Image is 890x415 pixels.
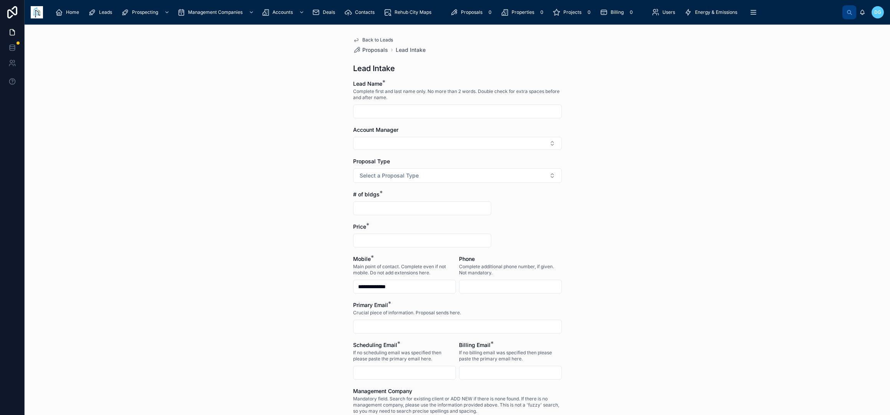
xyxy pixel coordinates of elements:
img: App logo [31,6,43,18]
span: Scheduling Email [353,342,397,348]
span: Energy & Emissions [695,9,737,15]
span: Primary Email [353,302,388,308]
span: Deals [323,9,335,15]
a: Leads [86,5,117,19]
div: 0 [627,8,636,17]
span: Complete additional phone number, if given. Not mandatory. [459,264,562,276]
button: Select Button [353,168,562,183]
span: Price [353,223,366,230]
span: Projects [563,9,581,15]
span: Lead Name [353,80,382,87]
span: Select a Proposal Type [360,172,419,179]
a: Energy & Emissions [682,5,743,19]
span: Phone [459,256,475,262]
span: Complete first and last name only. No more than 2 words. Double check for extra spaces before and... [353,88,562,101]
a: Proposals [353,46,388,54]
h1: Lead Intake [353,63,395,74]
a: Users [649,5,680,19]
div: 0 [485,8,495,17]
a: Contacts [342,5,380,19]
span: Management Company [353,388,412,394]
a: Projects0 [550,5,596,19]
a: Home [53,5,84,19]
a: Proposals0 [448,5,497,19]
span: Home [66,9,79,15]
span: Proposals [362,46,388,54]
a: Billing0 [598,5,638,19]
span: Mobile [353,256,371,262]
div: scrollable content [49,4,842,21]
a: Deals [310,5,340,19]
div: 0 [537,8,547,17]
span: Users [662,9,675,15]
span: Rehub City Maps [395,9,431,15]
span: Main point of contact. Complete even if not mobile. Do not add extensions here. [353,264,456,276]
button: Select Button [353,137,562,150]
span: Management Companies [188,9,243,15]
span: Properties [512,9,534,15]
span: If no scheduling email was specified then please paste the primary email here. [353,350,456,362]
a: Accounts [259,5,308,19]
span: Billing Email [459,342,490,348]
span: Proposals [461,9,482,15]
a: Prospecting [119,5,173,19]
span: Prospecting [132,9,158,15]
a: Back to Leads [353,37,393,43]
span: Proposal Type [353,158,390,164]
span: # of bldgs [353,191,380,198]
span: Contacts [355,9,375,15]
a: Properties0 [499,5,549,19]
a: Lead Intake [396,46,426,54]
span: If no billing email was specified then please paste the primary email here. [459,350,562,362]
span: Back to Leads [362,37,393,43]
a: Rehub City Maps [381,5,437,19]
a: Management Companies [175,5,258,19]
span: Account Manager [353,126,398,133]
span: Billing [611,9,624,15]
span: Leads [99,9,112,15]
span: Crucial piece of information. Proposal sends here. [353,310,461,316]
div: 0 [585,8,594,17]
span: Mandatory field. Search for existing client or ADD NEW if there is none found. If there is no man... [353,396,562,414]
span: Accounts [272,9,293,15]
span: DG [874,9,881,15]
